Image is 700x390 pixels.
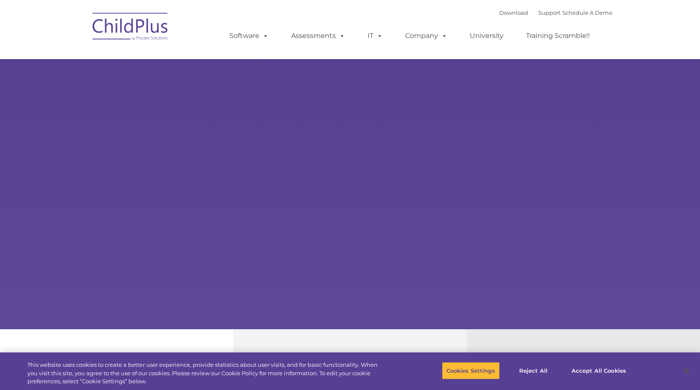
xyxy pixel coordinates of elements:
a: Training Scramble!! [518,27,598,44]
a: Schedule A Demo [562,9,612,16]
button: Reject All [507,362,560,379]
font: | [499,9,612,16]
a: IT [359,27,391,44]
a: Support [538,9,561,16]
button: Accept All Cookies [567,362,631,379]
a: Download [499,9,528,16]
a: Company [397,27,456,44]
div: This website uses cookies to create a better user experience, provide statistics about user visit... [27,361,385,386]
a: University [461,27,512,44]
button: Close [677,361,696,380]
a: Software [221,27,277,44]
a: Assessments [283,27,354,44]
button: Cookies Settings [442,362,500,379]
img: ChildPlus by Procare Solutions [88,7,173,49]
